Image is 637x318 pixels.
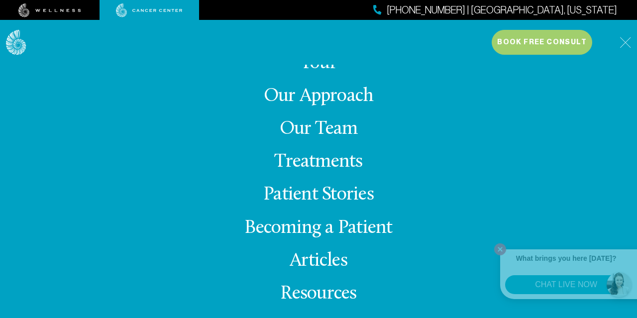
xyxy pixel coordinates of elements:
a: [PHONE_NUMBER] | [GEOGRAPHIC_DATA], [US_STATE] [373,3,617,17]
a: Our Team [280,119,358,139]
button: Book Free Consult [492,30,592,55]
img: wellness [18,3,81,17]
a: Treatments [274,152,362,172]
a: Patient Stories [263,185,374,205]
a: Articles [290,251,347,271]
a: Tour [300,54,337,73]
a: Resources [280,284,356,304]
span: [PHONE_NUMBER] | [GEOGRAPHIC_DATA], [US_STATE] [387,3,617,17]
img: cancer center [116,3,183,17]
a: Becoming a Patient [244,218,392,238]
a: Our Approach [264,87,374,106]
img: icon-hamburger [620,37,631,48]
img: logo [6,30,26,55]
